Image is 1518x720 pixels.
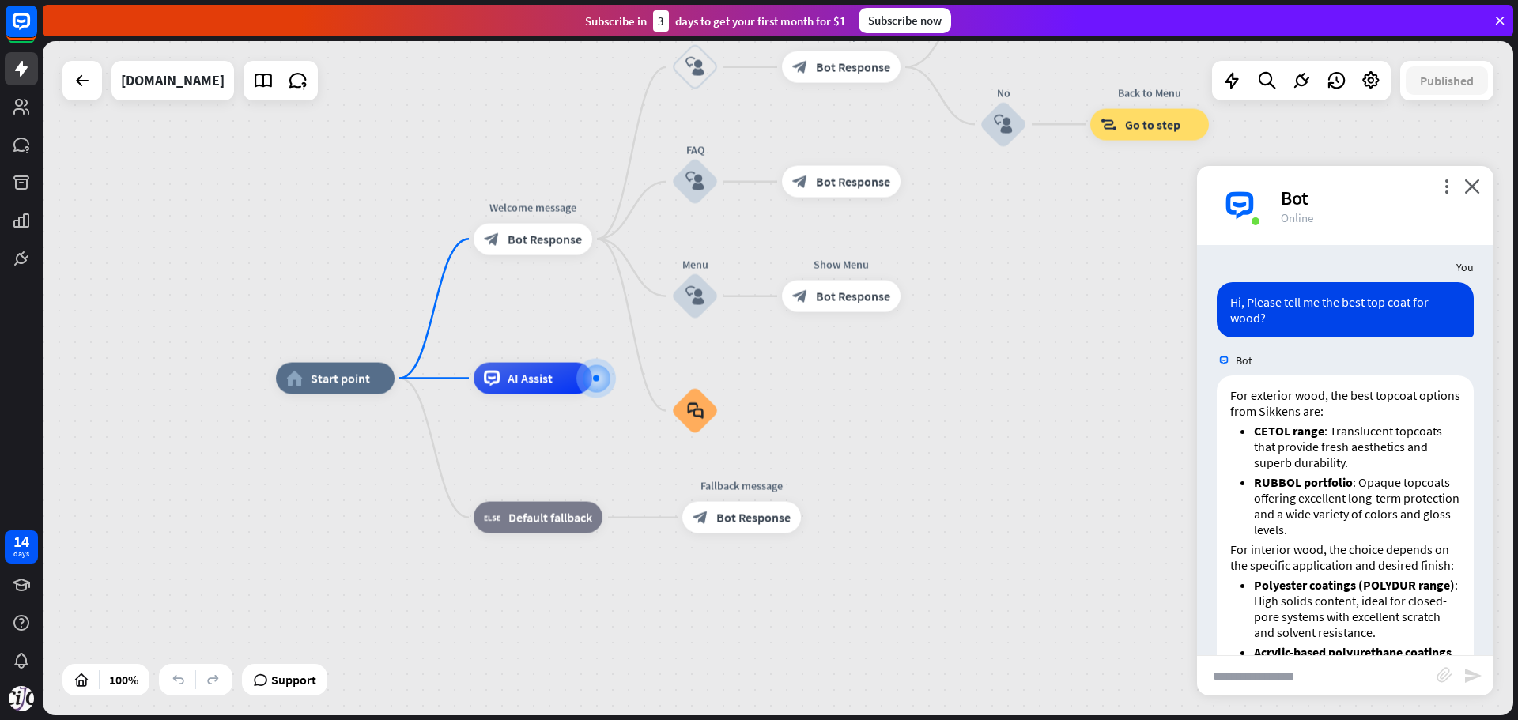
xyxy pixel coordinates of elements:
div: Show Menu [770,257,912,273]
button: Published [1406,66,1488,95]
li: : Translucent topcoats that provide fresh aesthetics and superb durability. [1254,423,1460,470]
div: 14 [13,534,29,548]
i: home_2 [286,371,303,386]
i: block_bot_response [792,288,808,304]
div: Menu [648,257,742,273]
div: Back to Menu [1078,85,1221,100]
div: FAQ [648,142,742,158]
div: days [13,548,29,560]
div: 3 [653,10,669,32]
p: For exterior wood, the best topcoat options from Sikkens are: [1230,387,1460,419]
i: block_bot_response [693,510,708,526]
span: Bot Response [716,510,791,526]
button: Open LiveChat chat widget [13,6,60,54]
i: block_faq [687,402,704,420]
span: AI Assist [508,371,553,386]
p: For interior wood, the choice depends on the specific application and desired finish: [1230,541,1460,573]
li: : Opaque topcoats offering excellent long-term protection and a wide variety of colors and gloss ... [1254,474,1460,537]
div: Subscribe now [859,8,951,33]
div: No [956,85,1051,100]
div: Fallback message [670,478,813,494]
i: block_user_input [994,115,1013,134]
i: block_fallback [484,510,500,526]
div: Online [1281,210,1475,225]
i: close [1464,179,1480,194]
div: Hi, Please tell me the best top coat for wood? [1217,282,1474,337]
span: Default fallback [508,510,592,526]
i: block_goto [1101,116,1117,132]
strong: Polyester coatings (POLYDUR range) [1254,577,1455,593]
div: Subscribe in days to get your first month for $1 [585,10,846,32]
span: Start point [311,371,370,386]
i: block_bot_response [484,231,500,247]
span: Bot Response [816,59,890,75]
div: sikkens-wood-coatings.com [121,61,225,100]
li: : High solids content, ideal for closed-pore systems with excellent scratch and solvent resistance. [1254,577,1460,640]
span: Bot Response [508,231,582,247]
i: block_attachment [1437,667,1452,683]
span: You [1456,260,1474,274]
i: block_user_input [685,58,704,77]
span: Bot Response [816,288,890,304]
strong: CETOL range [1254,423,1324,439]
i: block_user_input [685,287,704,306]
i: block_bot_response [792,59,808,75]
i: block_bot_response [792,174,808,190]
a: 14 days [5,530,38,564]
div: Bot [1281,186,1475,210]
span: Bot [1236,353,1252,368]
strong: Acrylic-based polyurethane coatings (QUANTUM range) [1254,644,1452,676]
span: Support [271,667,316,692]
div: Welcome message [462,199,604,215]
div: 100% [104,667,143,692]
strong: RUBBOL portfolio [1254,474,1353,490]
li: : Chemically curing, highly durable, non-yellowing, and suitable for all wood types. [1254,644,1460,707]
i: more_vert [1439,179,1454,194]
span: Bot Response [816,174,890,190]
span: Go to step [1125,116,1180,132]
i: block_user_input [685,172,704,191]
i: send [1463,666,1482,685]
